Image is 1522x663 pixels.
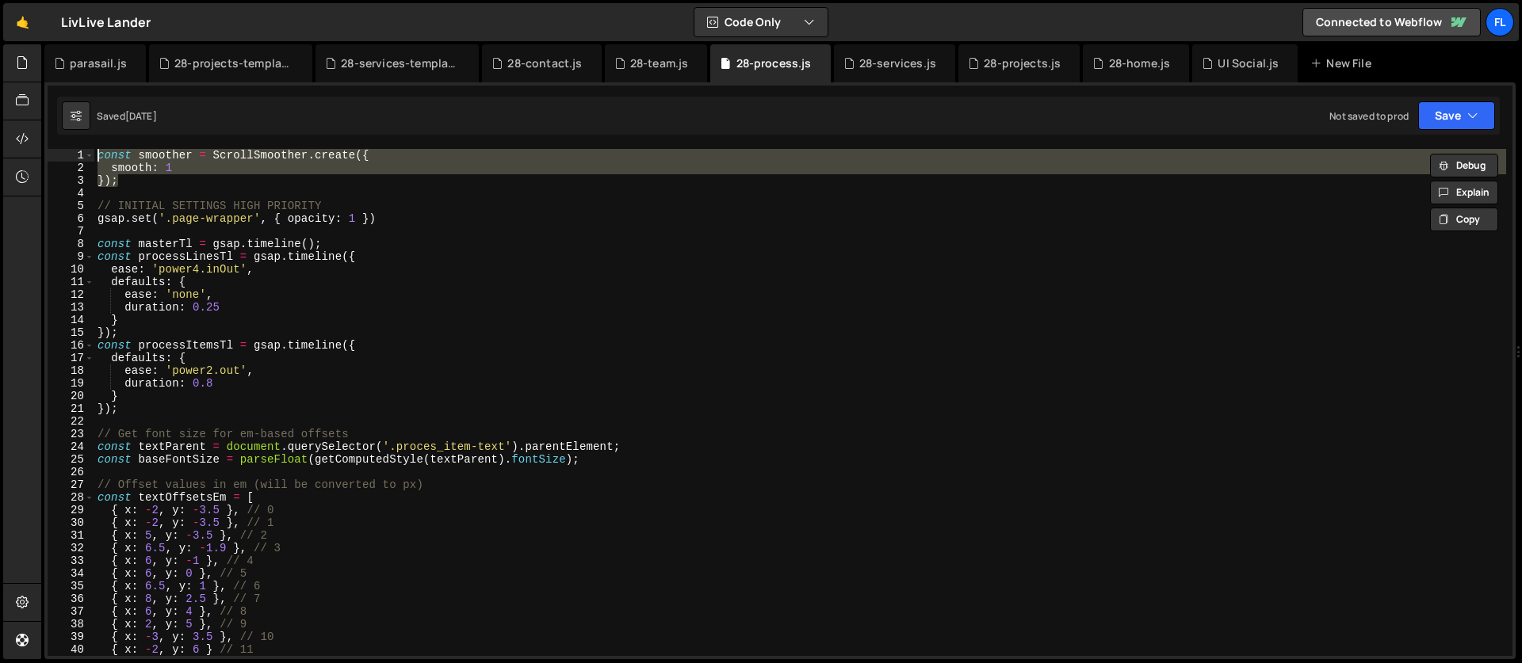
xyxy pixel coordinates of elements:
div: 6 [48,212,94,225]
div: 39 [48,631,94,643]
div: 29 [48,504,94,516]
div: 28-home.js [1109,55,1171,71]
div: 36 [48,593,94,605]
div: 1 [48,149,94,162]
div: 34 [48,567,94,580]
div: 15 [48,326,94,339]
a: Fl [1486,8,1514,36]
div: 28-projects.js [984,55,1061,71]
div: 5 [48,200,94,212]
div: 30 [48,516,94,529]
div: 17 [48,352,94,364]
div: 19 [48,377,94,390]
button: Explain [1430,181,1498,204]
div: 40 [48,643,94,656]
button: Save [1418,101,1495,130]
button: Debug [1430,154,1498,177]
div: 35 [48,580,94,593]
div: 7 [48,225,94,238]
div: 32 [48,542,94,554]
div: 2 [48,162,94,174]
div: [DATE] [125,109,157,123]
div: New File [1310,55,1377,71]
div: UI Social.js [1218,55,1279,71]
div: 28-process.js [736,55,812,71]
div: Not saved to prod [1329,109,1409,123]
div: 22 [48,415,94,428]
div: 20 [48,390,94,402]
div: 37 [48,605,94,618]
div: 31 [48,529,94,542]
div: 16 [48,339,94,352]
div: parasail.js [70,55,127,71]
div: 28-contact.js [507,55,582,71]
div: 4 [48,187,94,200]
div: 3 [48,174,94,187]
div: LivLive Lander [61,13,151,32]
div: 13 [48,301,94,314]
button: Code Only [694,8,828,36]
div: 33 [48,554,94,567]
a: Connected to Webflow [1302,8,1481,36]
div: 23 [48,428,94,440]
div: 28-projects-template.js [174,55,293,71]
div: 18 [48,364,94,377]
div: 26 [48,466,94,478]
div: 27 [48,478,94,491]
div: 10 [48,263,94,276]
button: Copy [1430,208,1498,231]
div: 11 [48,276,94,288]
div: 28 [48,491,94,504]
div: 14 [48,314,94,326]
div: 12 [48,288,94,301]
div: 9 [48,250,94,263]
a: 🤙 [3,3,42,41]
div: 28-services-template.js [341,55,460,71]
div: Saved [97,109,157,123]
div: 38 [48,618,94,631]
div: 25 [48,453,94,466]
div: 24 [48,440,94,453]
div: 28-services.js [859,55,936,71]
div: 21 [48,402,94,415]
div: 8 [48,238,94,250]
div: 28-team.js [630,55,689,71]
